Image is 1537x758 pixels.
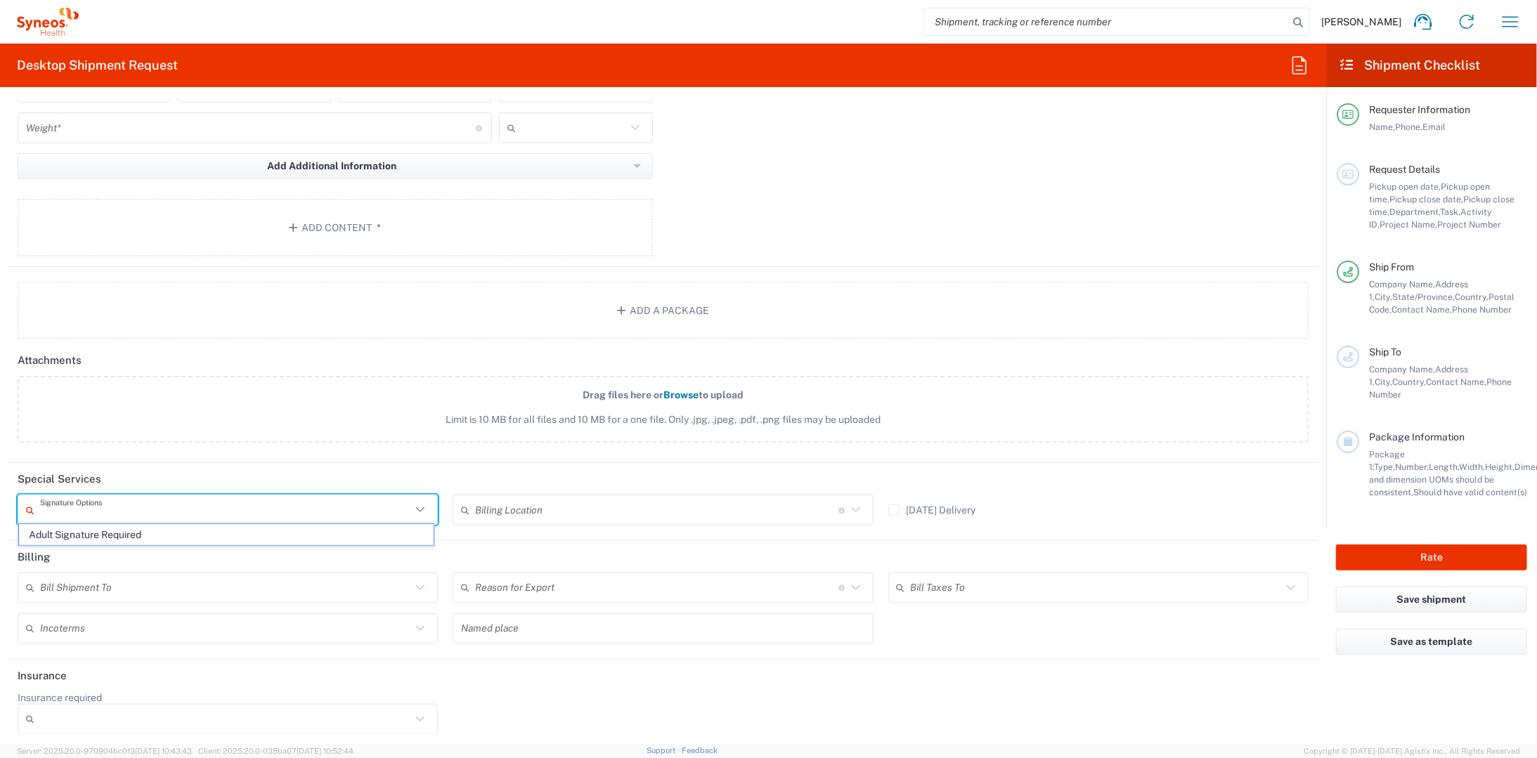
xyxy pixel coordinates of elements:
[1369,346,1401,358] span: Ship To
[1392,377,1426,387] span: Country,
[18,669,67,683] h2: Insurance
[1304,745,1520,757] span: Copyright © [DATE]-[DATE] Agistix Inc., All Rights Reserved
[48,412,1278,427] span: Limit is 10 MB for all files and 10 MB for a one file. Only .jpg, .jpeg, .pdf, .png files may be ...
[1429,462,1459,472] span: Length,
[888,504,976,516] label: [DATE] Delivery
[17,57,178,74] h2: Desktop Shipment Request
[297,747,354,755] span: [DATE] 10:52:44
[1485,462,1515,472] span: Height,
[1369,449,1405,472] span: Package 1:
[924,8,1288,35] input: Shipment, tracking or reference number
[267,159,396,173] span: Add Additional Information
[1336,629,1527,655] button: Save as template
[1426,377,1486,387] span: Contact Name,
[18,353,82,367] h2: Attachments
[1422,122,1446,132] span: Email
[1392,292,1455,302] span: State/Province,
[682,746,718,754] a: Feedback
[699,389,744,400] span: to upload
[1369,164,1440,175] span: Request Details
[1389,207,1440,217] span: Department,
[1392,304,1452,315] span: Contact Name,
[1455,292,1489,302] span: Country,
[18,472,101,486] h2: Special Services
[1369,261,1414,273] span: Ship From
[1369,104,1470,115] span: Requester Information
[1321,15,1401,28] span: [PERSON_NAME]
[17,747,192,755] span: Server: 2025.20.0-970904bc0f3
[1389,194,1463,204] span: Pickup close date,
[1413,487,1527,497] span: Should have valid content(s)
[135,747,192,755] span: [DATE] 10:43:43
[1380,219,1437,230] span: Project Name,
[18,282,1309,339] button: Add a Package
[1374,462,1395,472] span: Type,
[18,199,653,256] button: Add Content*
[1437,219,1501,230] span: Project Number
[18,153,653,179] button: Add Additional Information
[198,747,354,755] span: Client: 2025.20.0-035ba07
[1375,292,1392,302] span: City,
[663,389,699,400] span: Browse
[19,524,434,546] span: Adult Signature Required
[1369,122,1395,132] span: Name,
[1452,304,1512,315] span: Phone Number
[1369,431,1465,443] span: Package Information
[1336,587,1527,613] button: Save shipment
[1369,181,1441,192] span: Pickup open date,
[647,746,682,754] a: Support
[1375,377,1392,387] span: City,
[1395,122,1422,132] span: Phone,
[18,550,50,564] h2: Billing
[1369,279,1435,289] span: Company Name,
[1336,544,1527,570] button: Rate
[583,389,663,400] span: Drag files here or
[1459,462,1485,472] span: Width,
[1395,462,1429,472] span: Number,
[18,691,102,704] label: Insurance required
[1339,57,1481,74] h2: Shipment Checklist
[1369,364,1435,374] span: Company Name,
[1440,207,1460,217] span: Task,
